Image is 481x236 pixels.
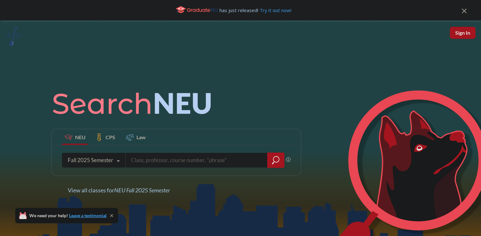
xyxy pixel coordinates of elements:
svg: magnifying glass [272,156,280,165]
button: Sign In [450,27,476,39]
span: CPS [106,133,115,141]
span: NEU [75,133,86,141]
div: magnifying glass [267,153,284,168]
div: Fall 2025 Semester [68,157,113,164]
a: sandbox logo [6,27,21,48]
span: View all classes for [68,187,170,194]
span: Law [136,133,146,141]
a: Try it out now! [258,7,291,13]
a: Leave a testimonial [69,213,107,218]
span: We need your help! [29,213,107,218]
input: Class, professor, course number, "phrase" [130,154,263,167]
span: NEU Fall 2025 Semester [114,187,170,194]
span: has just released! [220,7,291,14]
img: sandbox logo [6,27,21,46]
